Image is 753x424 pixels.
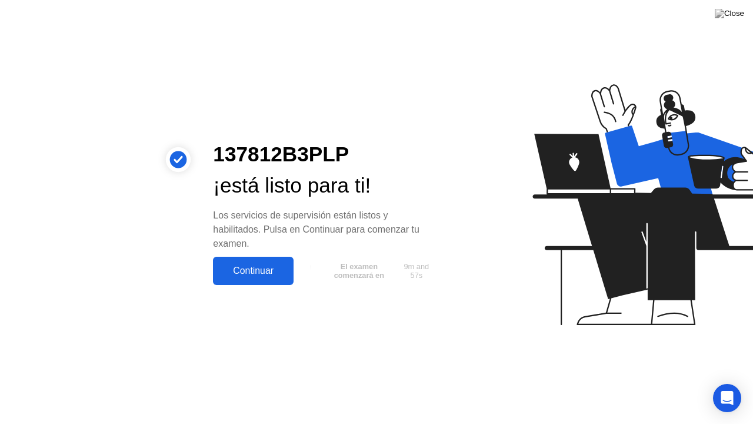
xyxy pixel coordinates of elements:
[213,257,294,285] button: Continuar
[399,262,434,280] span: 9m and 57s
[299,260,438,282] button: El examen comenzará en9m and 57s
[216,266,290,276] div: Continuar
[213,170,438,201] div: ¡está listo para ti!
[713,384,741,412] div: Open Intercom Messenger
[213,139,438,170] div: 137812B3PLP
[715,9,744,18] img: Close
[213,208,438,251] div: Los servicios de supervisión están listos y habilitados. Pulsa en Continuar para comenzar tu examen.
